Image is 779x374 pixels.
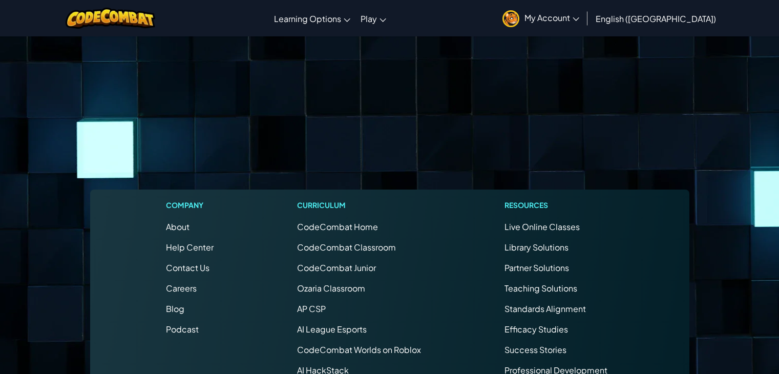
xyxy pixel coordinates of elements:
h1: Resources [504,200,614,211]
a: Live Online Classes [504,221,580,232]
a: Learning Options [269,5,355,32]
h1: Curriculum [297,200,421,211]
span: My Account [524,12,579,23]
span: English ([GEOGRAPHIC_DATA]) [596,13,716,24]
a: Blog [166,303,184,314]
a: Play [355,5,391,32]
a: Partner Solutions [504,262,569,273]
a: CodeCombat Worlds on Roblox [297,344,421,355]
a: Library Solutions [504,242,569,253]
a: English ([GEOGRAPHIC_DATA]) [591,5,721,32]
span: Contact Us [166,262,209,273]
a: Standards Alignment [504,303,586,314]
a: Podcast [166,324,199,335]
img: CodeCombat logo [66,8,155,29]
a: Careers [166,283,197,294]
h1: Company [166,200,214,211]
a: Efficacy Studies [504,324,568,335]
a: CodeCombat Junior [297,262,376,273]
a: Teaching Solutions [504,283,577,294]
a: CodeCombat Classroom [297,242,396,253]
span: Play [361,13,377,24]
span: CodeCombat Home [297,221,378,232]
span: Learning Options [274,13,341,24]
a: My Account [497,2,584,34]
a: About [166,221,190,232]
img: avatar [502,10,519,27]
a: Success Stories [504,344,566,355]
a: AI League Esports [297,324,367,335]
a: AP CSP [297,303,326,314]
a: Help Center [166,242,214,253]
a: Ozaria Classroom [297,283,365,294]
